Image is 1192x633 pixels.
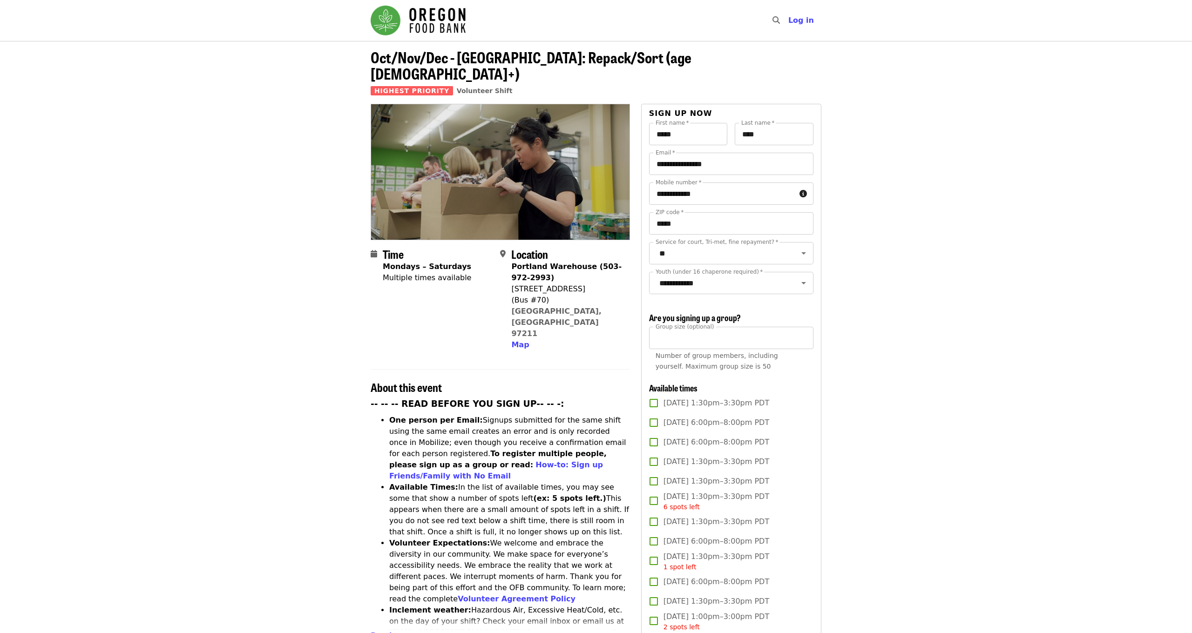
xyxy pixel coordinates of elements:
button: Log in [781,11,821,30]
span: Highest Priority [371,86,453,95]
input: Email [649,153,813,175]
span: Are you signing up a group? [649,311,741,323]
i: search icon [772,16,780,25]
i: calendar icon [371,249,377,258]
label: Mobile number [656,180,701,185]
span: [DATE] 6:00pm–8:00pm PDT [664,417,769,428]
span: [DATE] 6:00pm–8:00pm PDT [664,536,769,547]
strong: -- -- -- READ BEFORE YOU SIGN UP-- -- -: [371,399,564,409]
button: Open [797,247,810,260]
li: In the list of available times, you may see some that show a number of spots left This appears wh... [389,482,630,538]
div: [STREET_ADDRESS] [511,283,622,295]
strong: Portland Warehouse (503-972-2993) [511,262,622,282]
li: Signups submitted for the same shift using the same email creates an error and is only recorded o... [389,415,630,482]
span: [DATE] 1:00pm–3:00pm PDT [664,611,769,632]
strong: One person per Email: [389,416,483,424]
span: [DATE] 1:30pm–3:30pm PDT [664,456,769,467]
span: [DATE] 6:00pm–8:00pm PDT [664,437,769,448]
span: Sign up now [649,109,712,118]
span: [DATE] 1:30pm–3:30pm PDT [664,596,769,607]
label: Last name [741,120,774,126]
span: Log in [788,16,814,25]
i: circle-info icon [799,189,807,198]
span: [DATE] 1:30pm–3:30pm PDT [664,516,769,527]
label: Email [656,150,675,155]
a: [GEOGRAPHIC_DATA], [GEOGRAPHIC_DATA] 97211 [511,307,602,338]
a: Volunteer Agreement Policy [458,594,576,603]
span: Oct/Nov/Dec - [GEOGRAPHIC_DATA]: Repack/Sort (age [DEMOGRAPHIC_DATA]+) [371,46,691,84]
span: [DATE] 1:30pm–3:30pm PDT [664,476,769,487]
input: [object Object] [649,327,813,349]
img: Oct/Nov/Dec - Portland: Repack/Sort (age 8+) organized by Oregon Food Bank [371,104,630,239]
input: Search [786,9,793,32]
strong: (ex: 5 spots left.) [533,494,606,503]
input: Last name [735,123,813,145]
strong: Available Times: [389,483,458,492]
span: Location [511,246,548,262]
strong: To register multiple people, please sign up as a group or read: [389,449,607,469]
strong: Inclement weather: [389,606,471,614]
label: Youth (under 16 chaperone required) [656,269,763,275]
span: [DATE] 1:30pm–3:30pm PDT [664,491,769,512]
li: We welcome and embrace the diversity in our community. We make space for everyone’s accessibility... [389,538,630,605]
span: 1 spot left [664,563,697,571]
span: Map [511,340,529,349]
label: ZIP code [656,209,684,215]
i: map-marker-alt icon [500,249,506,258]
span: Group size (optional) [656,323,714,330]
input: ZIP code [649,212,813,235]
span: [DATE] 1:30pm–3:30pm PDT [664,397,769,409]
span: Number of group members, including yourself. Maximum group size is 50 [656,352,778,370]
button: Map [511,339,529,350]
a: Volunteer Shift [457,87,513,94]
span: [DATE] 1:30pm–3:30pm PDT [664,551,769,572]
span: 2 spots left [664,623,700,631]
label: Service for court, Tri-met, fine repayment? [656,239,779,245]
label: First name [656,120,689,126]
div: Multiple times available [383,272,471,283]
a: How-to: Sign up Friends/Family with No Email [389,460,603,480]
img: Oregon Food Bank - Home [371,6,466,35]
input: First name [649,123,728,145]
strong: Volunteer Expectations: [389,539,490,547]
strong: Mondays – Saturdays [383,262,471,271]
span: About this event [371,379,442,395]
span: 6 spots left [664,503,700,511]
button: Open [797,276,810,290]
span: Time [383,246,404,262]
span: Available times [649,382,698,394]
input: Mobile number [649,182,796,205]
span: [DATE] 6:00pm–8:00pm PDT [664,576,769,587]
div: (Bus #70) [511,295,622,306]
